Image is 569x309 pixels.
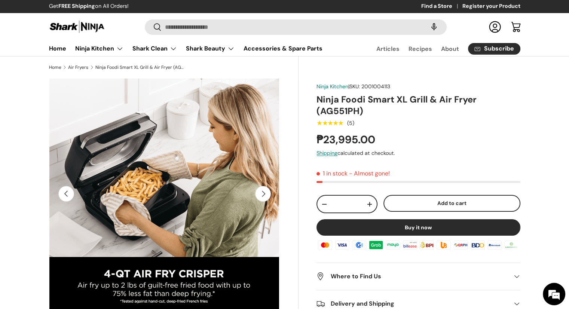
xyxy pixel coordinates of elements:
[316,263,520,290] summary: Where to Find Us
[316,272,508,281] h2: Where to Find Us
[128,41,181,56] summary: Shark Clean
[71,41,128,56] summary: Ninja Kitchen
[316,169,348,177] span: 1 in stock
[385,239,401,251] img: maya
[349,83,360,90] span: SKU:
[409,42,432,56] a: Recipes
[435,239,452,251] img: ubp
[422,19,446,35] speech-search-button: Search by voice
[181,41,239,56] summary: Shark Beauty
[49,19,105,34] img: Shark Ninja Philippines
[351,239,367,251] img: gcash
[49,64,299,71] nav: Breadcrumbs
[49,41,322,56] nav: Primary
[316,150,337,156] a: Shipping
[334,239,350,251] img: visa
[348,83,390,90] span: |
[368,239,384,251] img: grabpay
[316,119,343,127] span: ★★★★★
[376,42,400,56] a: Articles
[317,239,333,251] img: master
[486,239,503,251] img: metrobank
[39,42,126,52] div: Chat with us now
[316,149,520,157] div: calculated at checkout.
[316,219,520,236] button: Buy it now
[95,65,185,70] a: Ninja Foodi Smart XL Grill & Air Fryer (AG551PH)
[316,132,377,147] strong: ₱23,995.00
[316,83,348,90] a: Ninja Kitchen
[402,239,418,251] img: billease
[4,204,143,230] textarea: Type your message and hit 'Enter'
[347,120,354,126] div: (5)
[419,239,435,251] img: bpi
[49,65,61,70] a: Home
[358,41,520,56] nav: Secondary
[316,299,508,308] h2: Delivery and Shipping
[49,2,129,10] p: Get on All Orders!
[58,3,95,9] strong: FREE Shipping
[421,2,462,10] a: Find a Store
[49,41,66,56] a: Home
[123,4,141,22] div: Minimize live chat window
[484,46,514,52] span: Subscribe
[68,65,88,70] a: Air Fryers
[462,2,520,10] a: Register your Product
[316,94,520,117] h1: Ninja Foodi Smart XL Grill & Air Fryer (AG551PH)
[441,42,459,56] a: About
[503,239,520,251] img: landbank
[361,83,390,90] span: 2001004113
[244,41,322,56] a: Accessories & Spare Parts
[469,239,486,251] img: bdo
[349,169,390,177] p: - Almost gone!
[316,120,343,126] div: 5.0 out of 5.0 stars
[383,195,520,212] button: Add to cart
[468,43,520,55] a: Subscribe
[43,94,103,170] span: We're online!
[452,239,469,251] img: qrph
